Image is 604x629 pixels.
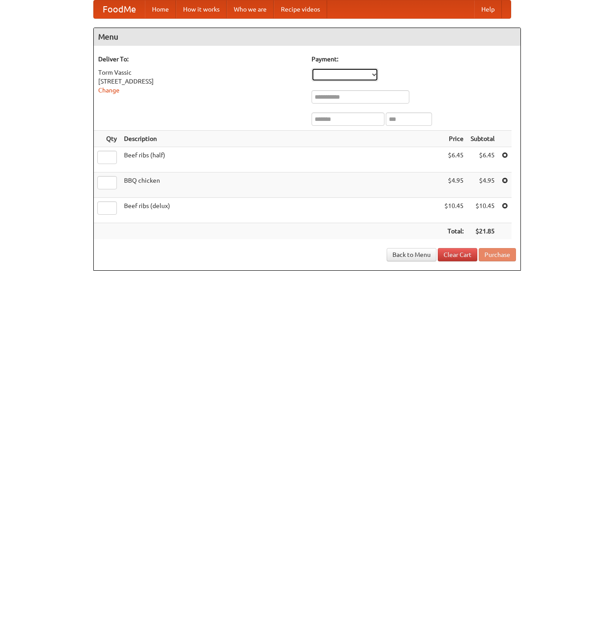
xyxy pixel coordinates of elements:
a: FoodMe [94,0,145,18]
th: $21.85 [467,223,498,240]
a: Clear Cart [438,248,477,261]
th: Price [441,131,467,147]
a: Change [98,87,120,94]
a: Home [145,0,176,18]
a: Recipe videos [274,0,327,18]
a: Who we are [227,0,274,18]
td: BBQ chicken [120,172,441,198]
a: Help [474,0,502,18]
div: [STREET_ADDRESS] [98,77,303,86]
td: $4.95 [441,172,467,198]
th: Description [120,131,441,147]
td: $10.45 [441,198,467,223]
td: Beef ribs (delux) [120,198,441,223]
h5: Deliver To: [98,55,303,64]
th: Subtotal [467,131,498,147]
td: Beef ribs (half) [120,147,441,172]
td: $6.45 [467,147,498,172]
button: Purchase [479,248,516,261]
td: $6.45 [441,147,467,172]
a: Back to Menu [387,248,436,261]
th: Total: [441,223,467,240]
th: Qty [94,131,120,147]
h5: Payment: [312,55,516,64]
td: $10.45 [467,198,498,223]
div: Torm Vassic [98,68,303,77]
h4: Menu [94,28,520,46]
a: How it works [176,0,227,18]
td: $4.95 [467,172,498,198]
